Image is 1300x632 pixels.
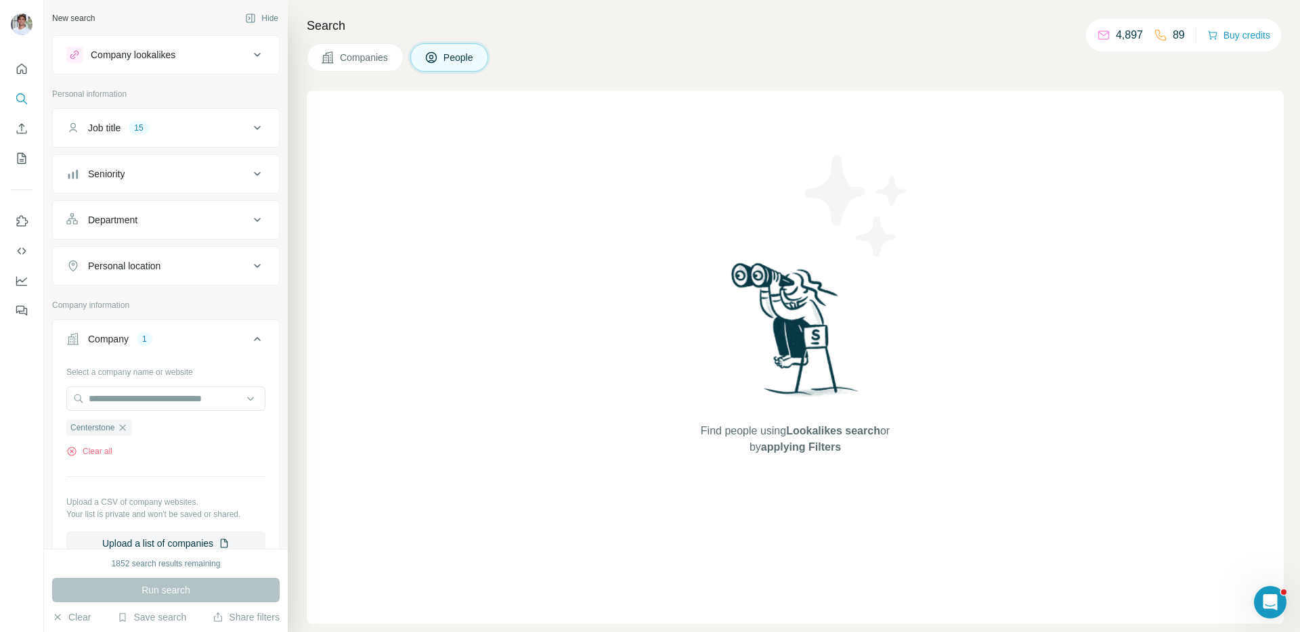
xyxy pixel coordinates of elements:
span: People [443,51,475,64]
button: Clear [52,610,91,624]
button: Search [11,87,32,111]
iframe: Intercom live chat [1254,586,1286,618]
div: Job title [88,121,121,135]
button: Share filters [213,610,280,624]
button: Dashboard [11,269,32,293]
div: Company [88,332,129,346]
div: 15 [129,122,148,134]
button: Personal location [53,250,279,282]
button: Save search [117,610,186,624]
img: Avatar [11,14,32,35]
img: Surfe Illustration - Woman searching with binoculars [725,259,866,410]
button: My lists [11,146,32,171]
button: Clear all [66,445,112,457]
button: Feedback [11,298,32,323]
p: Your list is private and won't be saved or shared. [66,508,265,520]
span: applying Filters [761,441,841,453]
button: Hide [236,8,288,28]
div: Company lookalikes [91,48,175,62]
div: Personal location [88,259,160,273]
button: Job title15 [53,112,279,144]
span: Centerstone [70,422,114,434]
h4: Search [307,16,1284,35]
div: Seniority [88,167,125,181]
button: Quick start [11,57,32,81]
div: New search [52,12,95,24]
div: Department [88,213,137,227]
button: Enrich CSV [11,116,32,141]
p: 4,897 [1116,27,1143,43]
img: Surfe Illustration - Stars [796,145,917,267]
p: Personal information [52,88,280,100]
button: Company1 [53,323,279,361]
button: Department [53,204,279,236]
p: Company information [52,299,280,311]
span: Companies [340,51,389,64]
span: Lookalikes search [786,425,880,436]
button: Seniority [53,158,279,190]
button: Use Surfe API [11,239,32,263]
p: Upload a CSV of company websites. [66,496,265,508]
div: 1 [137,333,152,345]
button: Buy credits [1207,26,1270,45]
p: 89 [1173,27,1185,43]
div: Select a company name or website [66,361,265,378]
button: Upload a list of companies [66,531,265,556]
div: 1852 search results remaining [112,558,221,570]
span: Find people using or by [687,423,903,455]
button: Use Surfe on LinkedIn [11,209,32,233]
button: Company lookalikes [53,39,279,71]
